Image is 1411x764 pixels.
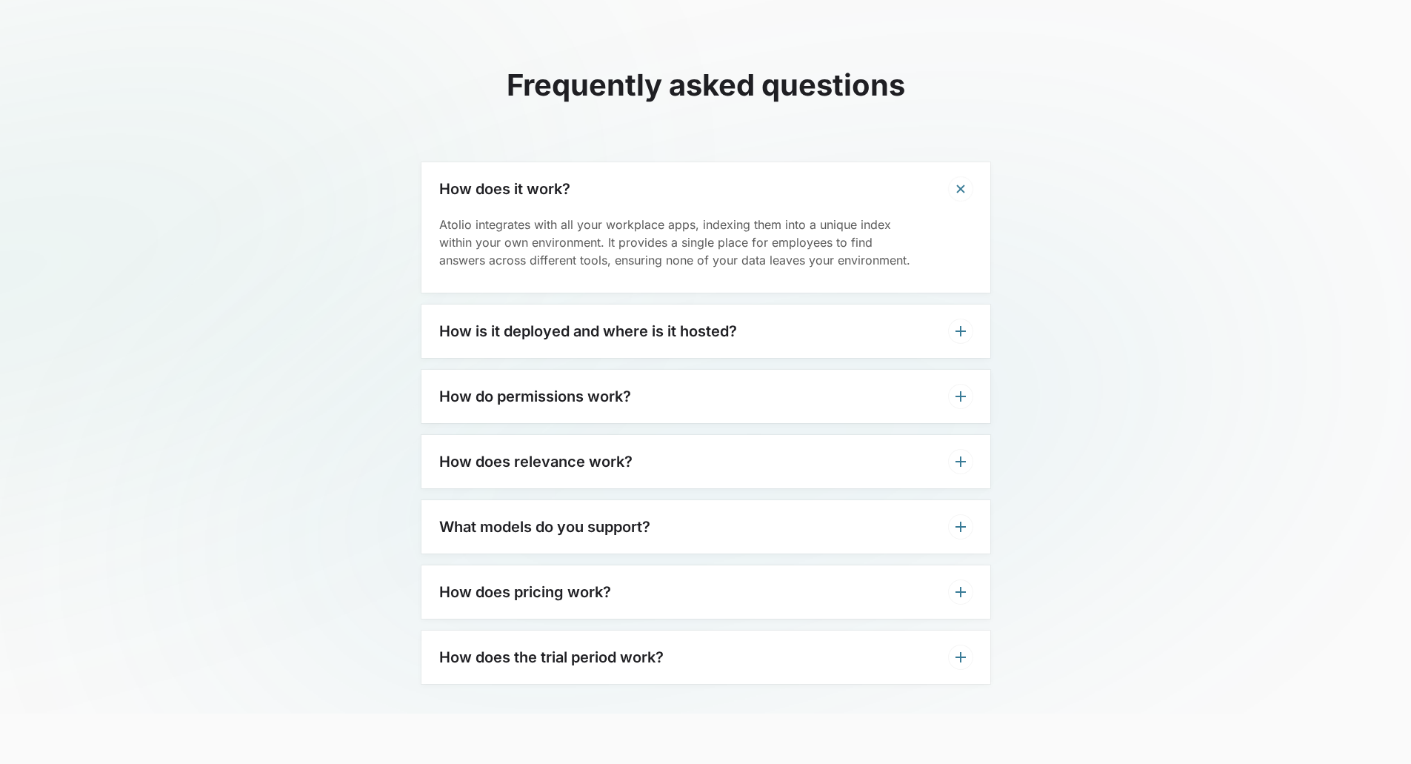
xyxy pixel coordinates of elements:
[439,322,737,340] h3: How is it deployed and where is it hosted?
[421,67,990,103] h2: Frequently asked questions
[439,648,664,666] h3: How does the trial period work?
[439,180,570,198] h3: How does it work?
[439,583,611,601] h3: How does pricing work?
[439,216,973,269] p: Atolio integrates with all your workplace apps, indexing them into a unique index within your own...
[439,453,633,471] h3: How does relevance work?
[1337,693,1411,764] iframe: Chat Widget
[439,518,650,536] h3: What models do you support?
[439,388,631,405] h3: How do permissions work?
